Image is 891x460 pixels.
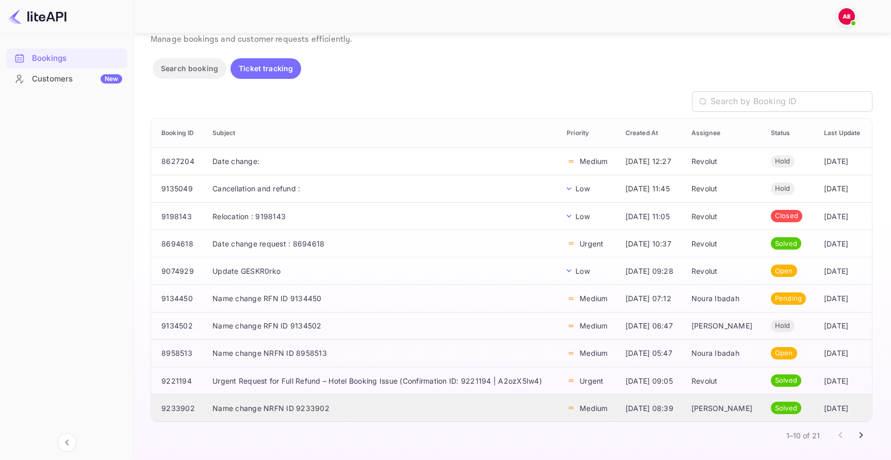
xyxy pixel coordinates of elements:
[58,433,76,452] button: Collapse navigation
[683,257,763,285] td: Revolut
[204,119,558,148] th: Subject
[816,147,872,175] td: [DATE]
[204,202,558,229] td: Relocation : 9198143
[580,348,607,358] p: Medium
[683,119,763,148] th: Assignee
[683,175,763,202] td: Revolut
[151,395,204,422] td: 9233902
[151,147,204,175] td: 8627204
[204,312,558,339] td: Name change RFN ID 9134502
[580,320,607,331] p: Medium
[816,312,872,339] td: [DATE]
[161,63,218,74] p: Search booking
[771,239,802,249] span: Solved
[771,403,802,414] span: Solved
[617,119,683,148] th: Created At
[204,367,558,394] td: Urgent Request for Full Refund – Hotel Booking Issue (Confirmation ID: 9221194 | A2ozX5Iw4)
[617,285,683,312] td: [DATE] 07:12
[711,91,872,112] input: Search by Booking ID
[6,69,127,89] div: CustomersNew
[204,175,558,202] td: Cancellation and refund :
[204,230,558,257] td: Date change request : 8694618
[151,285,204,312] td: 9134450
[204,395,558,422] td: Name change NRFN ID 9233902
[851,425,871,446] button: Go to next page
[838,8,855,25] img: Abdellah Essaidi
[6,69,127,88] a: CustomersNew
[151,34,353,45] span: Manage bookings and customer requests efficiently.
[32,53,122,64] div: Bookings
[575,211,589,222] p: Low
[8,8,67,25] img: LiteAPI logo
[683,285,763,312] td: Noura Ibadah
[239,63,293,74] p: Ticket tracking
[771,348,797,358] span: Open
[771,375,802,386] span: Solved
[151,339,204,367] td: 8958513
[683,312,763,339] td: [PERSON_NAME]
[786,430,820,441] p: 1–10 of 21
[816,339,872,367] td: [DATE]
[816,230,872,257] td: [DATE]
[683,147,763,175] td: Revolut
[101,74,122,84] div: New
[771,266,797,276] span: Open
[580,293,607,304] p: Medium
[580,403,607,414] p: Medium
[771,321,795,331] span: Hold
[575,183,589,194] p: Low
[204,147,558,175] td: Date change:
[617,175,683,202] td: [DATE] 11:45
[771,156,795,167] span: Hold
[151,257,204,285] td: 9074929
[151,230,204,257] td: 8694618
[580,156,607,167] p: Medium
[151,202,204,229] td: 9198143
[771,211,803,221] span: Closed
[151,175,204,202] td: 9135049
[816,395,872,422] td: [DATE]
[617,230,683,257] td: [DATE] 10:37
[204,339,558,367] td: Name change NRFN ID 8958513
[204,257,558,285] td: Update GESKR0rko
[683,230,763,257] td: Revolut
[771,293,806,304] span: Pending
[617,339,683,367] td: [DATE] 05:47
[816,285,872,312] td: [DATE]
[6,48,127,69] div: Bookings
[151,119,204,148] th: Booking ID
[617,395,683,422] td: [DATE] 08:39
[617,257,683,285] td: [DATE] 09:28
[816,175,872,202] td: [DATE]
[580,375,603,386] p: Urgent
[580,238,603,249] p: Urgent
[617,312,683,339] td: [DATE] 06:47
[151,312,204,339] td: 9134502
[617,202,683,229] td: [DATE] 11:05
[816,367,872,394] td: [DATE]
[558,119,617,148] th: Priority
[816,119,872,148] th: Last Update
[204,285,558,312] td: Name change RFN ID 9134450
[683,202,763,229] td: Revolut
[683,339,763,367] td: Noura Ibadah
[683,367,763,394] td: Revolut
[6,48,127,68] a: Bookings
[617,147,683,175] td: [DATE] 12:27
[151,367,204,394] td: 9221194
[575,266,589,276] p: Low
[683,395,763,422] td: [PERSON_NAME]
[763,119,816,148] th: Status
[816,257,872,285] td: [DATE]
[617,367,683,394] td: [DATE] 09:05
[771,184,795,194] span: Hold
[816,202,872,229] td: [DATE]
[32,73,122,85] div: Customers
